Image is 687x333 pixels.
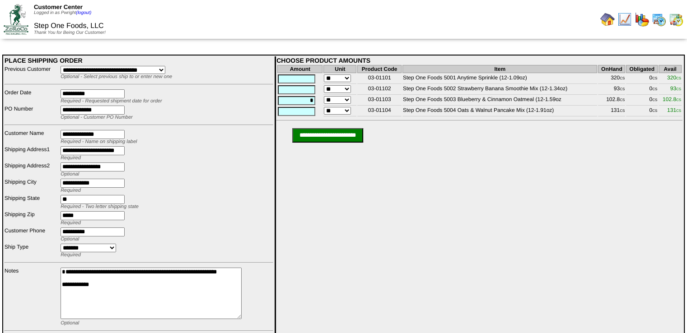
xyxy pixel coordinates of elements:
span: CS [676,87,681,91]
span: CS [620,76,625,80]
span: Logged in as Pwright [34,10,91,15]
img: line_graph.gif [617,12,632,27]
td: Previous Customer [4,65,59,80]
img: home.gif [600,12,615,27]
td: 0 [626,85,658,95]
td: Shipping Zip [4,211,59,226]
td: Order Date [4,89,59,104]
td: Notes [4,267,59,326]
span: Customer Center [34,4,83,10]
th: Item [402,65,598,73]
td: Shipping City [4,178,59,194]
span: Thank You for Being Our Customer! [34,30,106,35]
img: graph.gif [635,12,649,27]
span: CS [652,87,657,91]
td: Shipping Address2 [4,162,59,177]
td: 102.8 [598,96,625,106]
td: 93 [598,85,625,95]
span: Required - Name on shipping label [61,139,137,144]
span: 131 [667,107,681,113]
span: Required [61,252,81,258]
span: 93 [670,85,681,92]
td: Step One Foods 5001 Anytime Sprinkle (12-1.09oz) [402,74,598,84]
td: Step One Foods 5003 Blueberry & Cinnamon Oatmeal (12-1.59oz [402,96,598,106]
th: Product Code [357,65,401,73]
span: CS [676,76,681,80]
td: 0 [626,74,658,84]
td: Shipping Address1 [4,146,59,161]
td: Customer Phone [4,227,59,242]
td: Step One Foods 5004 Oats & Walnut Pancake Mix (12-1.91oz) [402,106,598,116]
td: 0 [626,96,658,106]
span: Optional [61,236,79,242]
span: 102.8 [663,96,681,102]
td: 03-01101 [357,74,401,84]
th: Avail [659,65,682,73]
td: Step One Foods 5002 Strawberry Banana Smoothie Mix (12-1.34oz) [402,85,598,95]
td: 03-01103 [357,96,401,106]
span: CS [652,98,657,102]
span: 320 [667,74,681,81]
td: 03-01104 [357,106,401,116]
a: (logout) [76,10,91,15]
img: calendarinout.gif [669,12,683,27]
span: CS [620,87,625,91]
span: Optional [61,171,79,177]
span: CS [652,76,657,80]
td: 0 [626,106,658,116]
span: Required - Requested shipment date for order [61,98,162,104]
th: Amount [277,65,322,73]
th: Unit [323,65,356,73]
td: 131 [598,106,625,116]
td: 320 [598,74,625,84]
div: PLACE SHIPPING ORDER [5,57,273,64]
td: Shipping State [4,194,59,210]
span: Required [61,155,81,161]
td: Ship Type [4,243,59,258]
th: OnHand [598,65,625,73]
span: Step One Foods, LLC [34,22,104,30]
span: CS [652,109,657,113]
div: CHOOSE PRODUCT AMOUNTS [276,57,682,64]
td: 03-01102 [357,85,401,95]
span: CS [676,98,681,102]
td: PO Number [4,105,59,120]
span: CS [676,109,681,113]
th: Obligated [626,65,658,73]
img: ZoRoCo_Logo(Green%26Foil)%20jpg.webp [4,4,28,34]
td: Customer Name [4,129,59,145]
span: Optional [61,320,79,326]
span: Optional - Customer PO Number [61,115,133,120]
span: Required [61,188,81,193]
span: CS [620,109,625,113]
span: Optional - Select previous ship to or enter new one [61,74,172,79]
span: Required [61,220,81,226]
img: calendarprod.gif [652,12,666,27]
span: Required - Two letter shipping state [61,204,139,209]
span: CS [620,98,625,102]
